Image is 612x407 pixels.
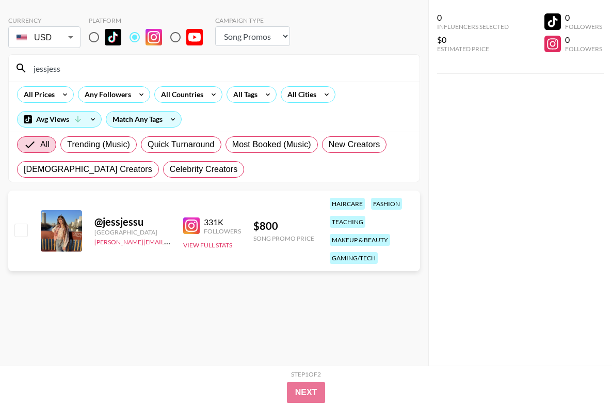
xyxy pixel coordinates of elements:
[18,87,57,102] div: All Prices
[232,138,311,151] span: Most Booked (Music)
[329,138,380,151] span: New Creators
[565,45,602,53] div: Followers
[204,217,241,227] div: 331K
[183,217,200,234] img: Instagram
[227,87,260,102] div: All Tags
[253,234,314,242] div: Song Promo Price
[560,355,600,395] iframe: Drift Widget Chat Controller
[10,28,78,46] div: USD
[437,45,509,53] div: Estimated Price
[8,17,80,24] div: Currency
[89,17,211,24] div: Platform
[204,227,241,235] div: Followers
[146,29,162,45] img: Instagram
[67,138,130,151] span: Trending (Music)
[330,234,390,246] div: makeup & beauty
[18,112,101,127] div: Avg Views
[565,12,602,23] div: 0
[170,163,238,176] span: Celebrity Creators
[78,87,133,102] div: Any Followers
[565,35,602,45] div: 0
[291,370,321,378] div: Step 1 of 2
[437,23,509,30] div: Influencers Selected
[437,12,509,23] div: 0
[253,220,314,232] div: $ 800
[565,23,602,30] div: Followers
[106,112,181,127] div: Match Any Tags
[27,60,413,76] input: Search by User Name
[24,163,152,176] span: [DEMOGRAPHIC_DATA] Creators
[330,198,365,210] div: haircare
[287,382,326,403] button: Next
[330,216,365,228] div: teaching
[94,228,171,236] div: [GEOGRAPHIC_DATA]
[94,236,247,246] a: [PERSON_NAME][EMAIL_ADDRESS][DOMAIN_NAME]
[437,35,509,45] div: $0
[94,215,171,228] div: @ jessjessu
[148,138,215,151] span: Quick Turnaround
[183,241,232,249] button: View Full Stats
[40,138,50,151] span: All
[330,252,378,264] div: gaming/tech
[215,17,290,24] div: Campaign Type
[281,87,318,102] div: All Cities
[186,29,203,45] img: YouTube
[105,29,121,45] img: TikTok
[155,87,205,102] div: All Countries
[371,198,402,210] div: fashion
